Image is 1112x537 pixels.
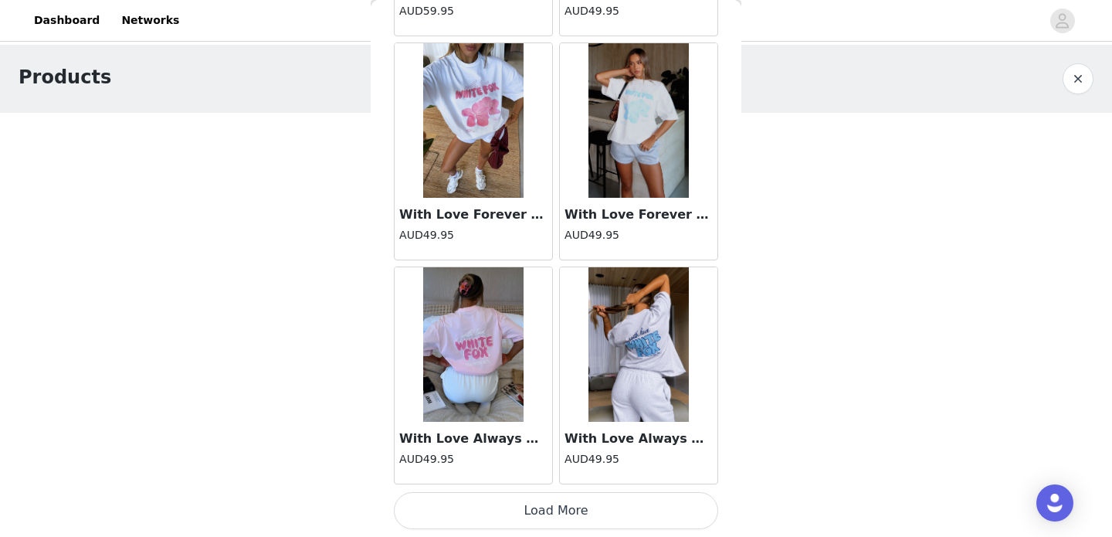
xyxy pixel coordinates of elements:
[1036,484,1073,522] div: Open Intercom Messenger
[423,267,524,422] img: With Love Always Oversized Tee Baby Pink
[112,3,188,38] a: Networks
[588,43,689,198] img: With Love Forever Oversized Tee White/Blue
[564,227,713,243] h4: AUD49.95
[399,451,548,467] h4: AUD49.95
[564,3,713,19] h4: AUD49.95
[1055,8,1070,33] div: avatar
[423,43,524,198] img: With Love Forever Oversized Tee White/Pink
[588,267,689,422] img: With Love Always Oversized Tee Grey Marle
[399,206,548,224] h3: With Love Forever Oversized Tee White/Pink
[564,451,713,467] h4: AUD49.95
[19,63,111,91] h1: Products
[564,430,713,448] h3: With Love Always Oversized Tee Grey Marle
[399,227,548,243] h4: AUD49.95
[25,3,109,38] a: Dashboard
[399,430,548,448] h3: With Love Always Oversized Tee Baby Pink
[564,206,713,224] h3: With Love Forever Oversized Tee White/Blue
[394,492,718,529] button: Load More
[399,3,548,19] h4: AUD59.95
